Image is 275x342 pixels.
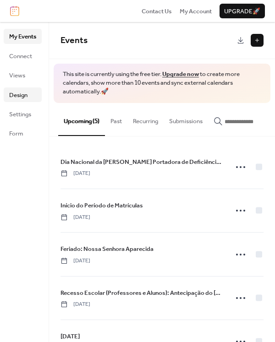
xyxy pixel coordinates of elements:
a: Dia Nacional da [PERSON_NAME] Portadora de Deficiência - Lei Nº 11.133/2005 [60,157,222,167]
a: Settings [4,107,42,121]
button: Recurring [127,103,164,135]
span: Início do Período de Matrículas [60,201,143,210]
span: Upgrade 🚀 [224,7,260,16]
span: Events [60,32,88,49]
span: Settings [9,110,31,119]
span: Dia Nacional da [PERSON_NAME] Portadora de Deficiência - Lei Nº 11.133/2005 [60,157,222,167]
span: Connect [9,52,32,61]
a: Upgrade now [162,68,199,80]
span: Feriado: Nossa Senhora Aparecida [60,244,154,254]
a: Design [4,87,42,102]
span: Contact Us [142,7,172,16]
a: Feriado: Nossa Senhora Aparecida [60,244,154,254]
a: Form [4,126,42,141]
button: Upcoming (5) [58,103,105,136]
span: [DATE] [60,169,90,178]
span: My Account [180,7,212,16]
a: Contact Us [142,6,172,16]
button: Upgrade🚀 [220,4,265,18]
button: Submissions [164,103,208,135]
a: Connect [4,49,42,63]
a: [DATE] [60,331,80,342]
a: My Events [4,29,42,43]
a: Início do Período de Matrículas [60,201,143,211]
span: [DATE] [60,213,90,222]
a: My Account [180,6,212,16]
span: [DATE] [60,332,80,341]
a: Recesso Escolar (Professores e Alunos): Antecipação do [DATE] [60,288,222,298]
span: This site is currently using the free tier. to create more calendars, show more than 10 events an... [63,70,261,96]
a: Views [4,68,42,82]
span: Form [9,129,23,138]
span: Design [9,91,27,100]
span: Views [9,71,25,80]
img: logo [10,6,19,16]
span: My Events [9,32,36,41]
span: [DATE] [60,300,90,309]
span: [DATE] [60,257,90,265]
button: Past [105,103,127,135]
span: Recesso Escolar (Professores e Alunos): Antecipação do [DATE] [60,288,222,298]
